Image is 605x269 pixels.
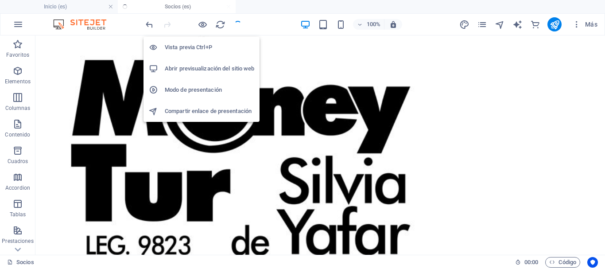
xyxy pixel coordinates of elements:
i: AI Writer [512,19,523,30]
i: Publicar [550,19,560,30]
i: Páginas (Ctrl+Alt+S) [477,19,487,30]
i: Al redimensionar, ajustar el nivel de zoom automáticamente para ajustarse al dispositivo elegido. [389,20,397,28]
h6: 100% [366,19,380,30]
a: Haz clic para cancelar la selección y doble clic para abrir páginas [7,257,34,268]
p: Contenido [5,131,30,138]
button: commerce [530,19,540,30]
p: Prestaciones [2,238,33,245]
i: Volver a cargar página [215,19,225,30]
p: Columnas [5,105,31,112]
button: Código [545,257,580,268]
span: 00 00 [524,257,538,268]
button: navigator [494,19,505,30]
h6: Compartir enlace de presentación [165,106,254,117]
i: Diseño (Ctrl+Alt+Y) [459,19,469,30]
button: Usercentrics [587,257,598,268]
p: Elementos [5,78,31,85]
p: Accordion [5,184,30,191]
span: Más [572,20,597,29]
button: publish [547,17,562,31]
h6: Vista previa Ctrl+P [165,42,254,53]
p: Cuadros [8,158,28,165]
i: Deshacer: Cambiar imagen (Ctrl+Z) [144,19,155,30]
h6: Modo de presentación [165,85,254,95]
h6: Abrir previsualización del sitio web [165,63,254,74]
i: Navegador [495,19,505,30]
button: design [459,19,469,30]
span: : [531,259,532,265]
span: Código [549,257,576,268]
h6: Tiempo de la sesión [515,257,539,268]
i: Comercio [530,19,540,30]
button: pages [477,19,487,30]
button: Más [569,17,601,31]
p: Favoritos [6,51,29,58]
button: reload [215,19,225,30]
button: 100% [353,19,384,30]
p: Tablas [10,211,26,218]
img: Editor Logo [51,19,117,30]
button: text_generator [512,19,523,30]
button: undo [144,19,155,30]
